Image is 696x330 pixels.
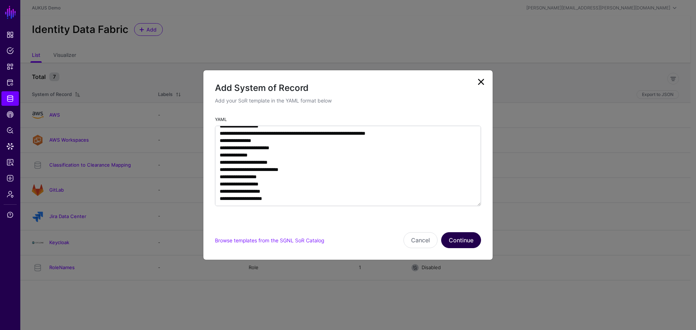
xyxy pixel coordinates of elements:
[441,232,481,248] button: Continue
[215,97,481,104] p: Add your SoR template in the YAML format below
[215,116,227,123] label: YAML
[215,237,324,243] a: Browse templates from the SGNL SoR Catalog
[403,232,438,248] button: Cancel
[215,82,481,94] h2: Add System of Record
